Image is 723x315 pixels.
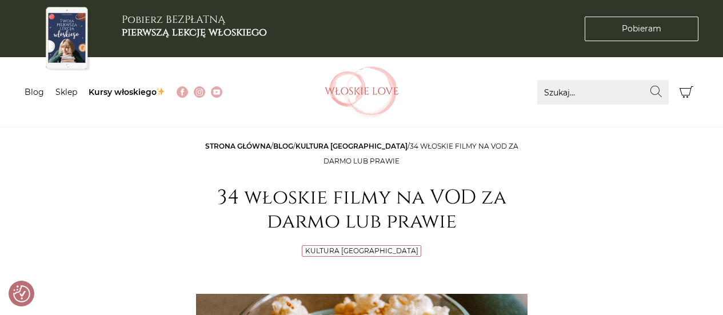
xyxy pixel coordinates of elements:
span: 34 włoskie filmy na VOD za darmo lub prawie [323,142,518,165]
a: Kursy włoskiego [89,87,166,97]
span: Pobieram [622,23,661,35]
a: Blog [25,87,44,97]
b: pierwszą lekcję włoskiego [122,25,267,39]
span: / / / [205,142,518,165]
a: Blog [273,142,293,150]
a: Kultura [GEOGRAPHIC_DATA] [295,142,408,150]
h1: 34 włoskie filmy na VOD za darmo lub prawie [196,186,528,234]
a: Pobieram [585,17,698,41]
input: Szukaj... [537,80,669,105]
button: Preferencje co do zgód [13,285,30,302]
img: Revisit consent button [13,285,30,302]
button: Koszyk [674,80,699,105]
h3: Pobierz BEZPŁATNĄ [122,14,267,38]
a: Strona główna [205,142,271,150]
a: Sklep [55,87,77,97]
img: ✨ [157,87,165,95]
a: Kultura [GEOGRAPHIC_DATA] [305,246,418,255]
img: Włoskielove [325,66,399,118]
